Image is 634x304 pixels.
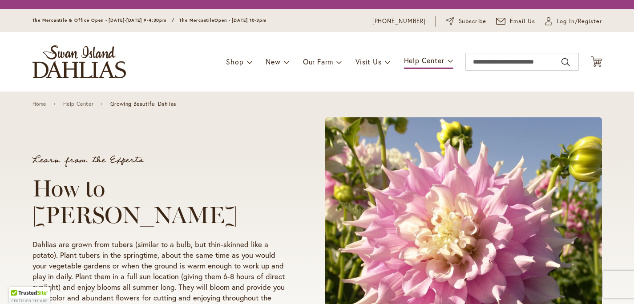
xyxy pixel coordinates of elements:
span: Shop [226,57,243,66]
span: Visit Us [355,57,381,66]
span: New [266,57,280,66]
a: [PHONE_NUMBER] [372,17,426,26]
a: store logo [32,45,126,78]
span: Subscribe [459,17,487,26]
span: Help Center [404,56,444,65]
p: Learn from the Experts [32,156,291,164]
h1: How to [PERSON_NAME] [32,175,291,228]
a: Log In/Register [545,17,602,26]
a: Help Center [63,101,94,107]
span: Log In/Register [557,17,602,26]
button: Search [561,55,569,69]
span: The Mercantile & Office Open - [DATE]-[DATE] 9-4:30pm / The Mercantile [32,17,215,23]
span: Open - [DATE] 10-3pm [214,17,267,23]
a: Subscribe [446,17,486,26]
a: Home [32,101,46,107]
span: Growing Beautiful Dahlias [110,101,176,107]
a: Email Us [496,17,535,26]
span: Email Us [510,17,535,26]
span: Our Farm [303,57,333,66]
